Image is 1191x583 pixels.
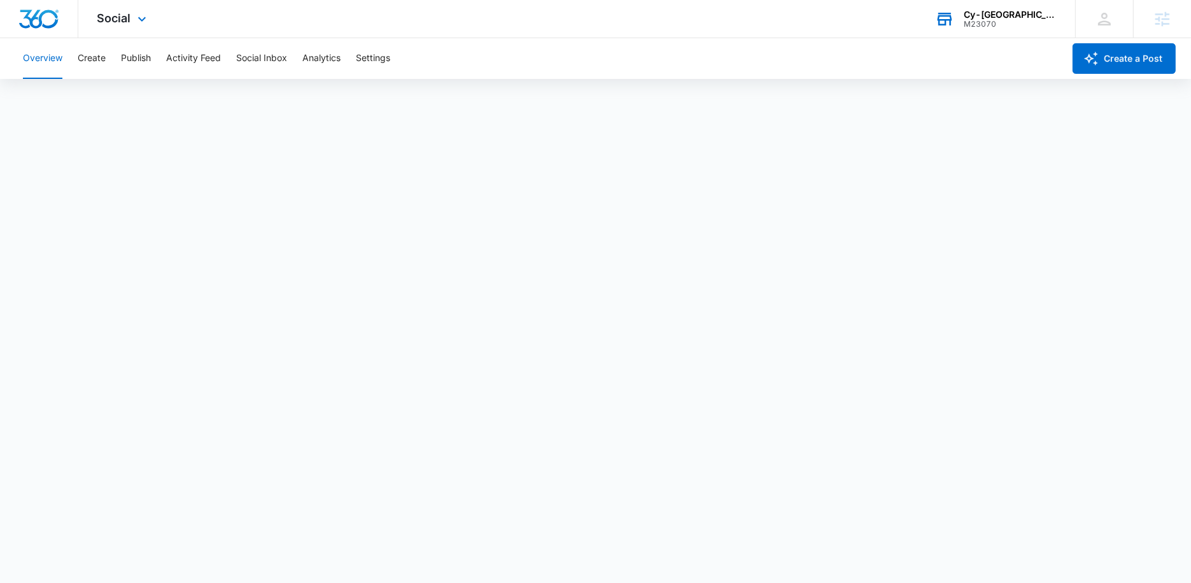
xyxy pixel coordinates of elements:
[166,38,221,79] button: Activity Feed
[97,11,131,25] span: Social
[964,10,1057,20] div: account name
[302,38,341,79] button: Analytics
[78,38,106,79] button: Create
[121,38,151,79] button: Publish
[964,20,1057,29] div: account id
[356,38,390,79] button: Settings
[236,38,287,79] button: Social Inbox
[1073,43,1176,74] button: Create a Post
[23,38,62,79] button: Overview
